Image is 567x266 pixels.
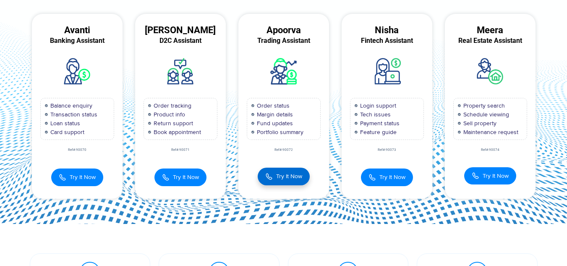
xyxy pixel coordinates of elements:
[358,110,391,119] span: Tech issues
[276,172,302,181] span: Try It Now
[238,26,329,34] div: Apoorva
[461,110,509,119] span: Schedule viewing
[483,171,509,180] span: Try It Now
[342,26,432,34] div: Nisha
[48,101,92,110] span: Balance enquiry
[154,169,206,186] button: Try It Now
[32,37,123,45] div: Banking Assistant
[461,101,505,110] span: Property search
[238,148,329,152] div: Ref#:90072
[32,148,123,152] div: Ref#:90070
[48,128,84,137] span: Card support
[445,148,536,152] div: Ref#:90074
[59,173,66,182] img: Call Icon
[464,167,516,184] button: Try It Now
[48,110,97,119] span: Transaction status
[461,119,496,128] span: Sell property
[445,37,536,45] div: Real Estate Assistant
[379,173,405,182] span: Try It Now
[51,169,103,186] button: Try It Now
[135,26,226,34] div: [PERSON_NAME]
[255,110,293,119] span: Margin details
[358,119,400,128] span: Payment status
[135,37,226,45] div: D2C Assistant
[70,173,96,182] span: Try It Now
[173,173,199,182] span: Try It Now
[342,148,432,152] div: Ref#:90073
[48,119,80,128] span: Loan status
[238,37,329,45] div: Trading Assistant
[472,172,479,179] img: Call Icon
[361,169,413,186] button: Try It Now
[358,101,396,110] span: Login support
[32,26,123,34] div: Avanti
[265,172,273,181] img: Call Icon
[162,173,170,182] img: Call Icon
[461,128,518,137] span: Maintenance request
[152,101,191,110] span: Order tracking
[258,168,310,185] button: Try It Now
[255,119,293,128] span: Fund updates
[445,26,536,34] div: Meera
[255,128,303,137] span: Portfolio summary
[358,128,397,137] span: Feature guide
[152,110,185,119] span: Product info
[152,128,201,137] span: Book appointment
[152,119,193,128] span: Return support
[342,37,432,45] div: Fintech Assistant
[135,148,226,152] div: Ref#:90071
[368,173,376,182] img: Call Icon
[255,101,290,110] span: Order status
